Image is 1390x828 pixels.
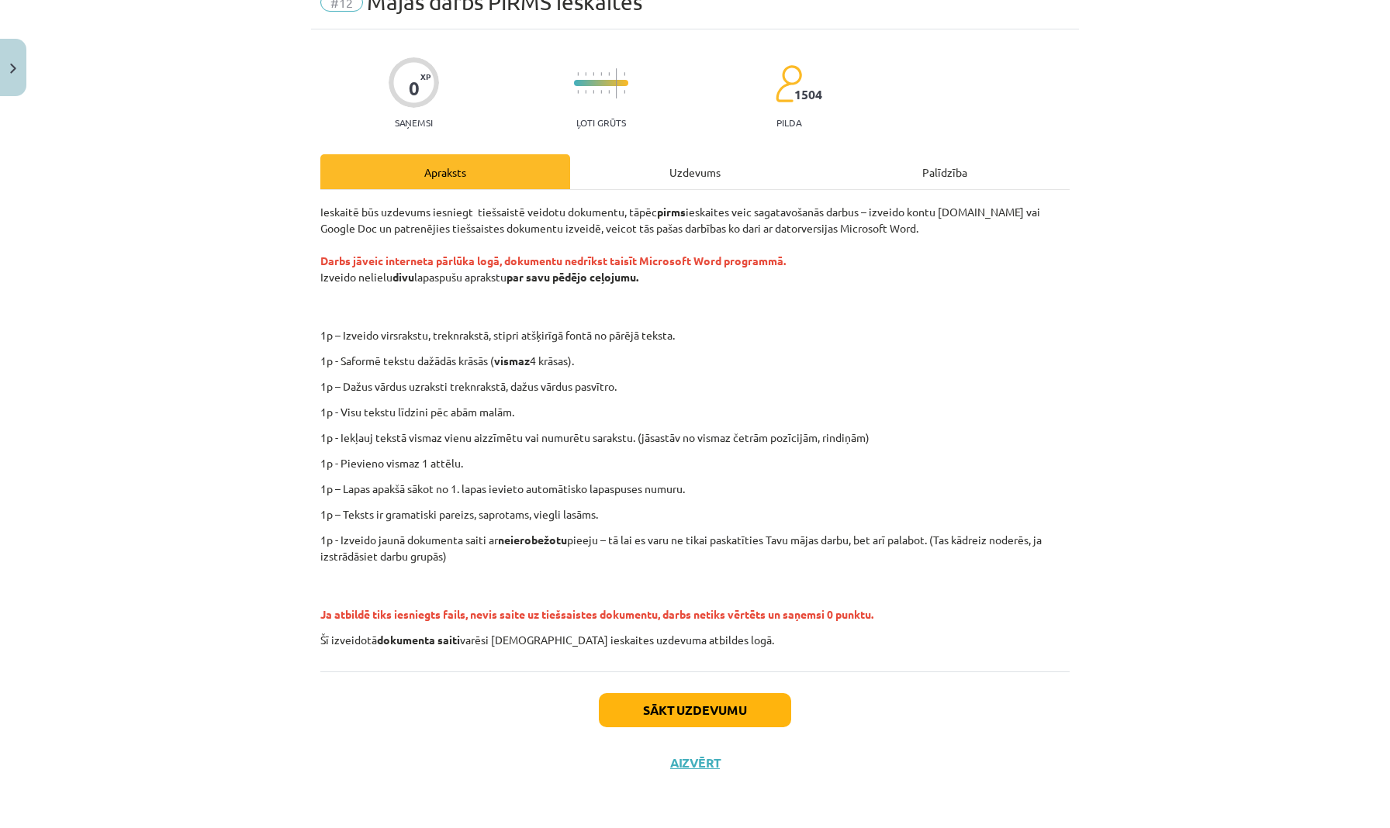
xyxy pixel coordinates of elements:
p: 1p - Pievieno vismaz 1 attēlu. [320,455,1070,471]
div: Apraksts [320,154,570,189]
div: Uzdevums [570,154,820,189]
p: 1p - Izveido jaunā dokumenta saiti ar pieeju – tā lai es varu ne tikai paskatīties Tavu mājas dar... [320,532,1070,564]
p: 1p - Saformē tekstu dažādās krāsās ( 4 krāsas). [320,353,1070,369]
p: 1p – Izveido virsrakstu, treknrakstā, stipri atšķirīgā fontā no pārējā teksta. [408,327,1084,343]
img: icon-short-line-57e1e144782c952c97e751825c79c345078a6d821885a25fce030b3d8c18986b.svg [577,72,579,76]
strong: divu [392,270,414,284]
p: 1p - Iekļauj tekstā vismaz vienu aizzīmētu vai numurētu sarakstu. (jāsastāv no vismaz četrām pozī... [320,430,1070,446]
img: icon-long-line-d9ea69661e0d244f92f715978eff75569469978d946b2353a9bb055b3ed8787d.svg [616,68,617,98]
strong: vismaz [494,354,530,367]
img: icon-short-line-57e1e144782c952c97e751825c79c345078a6d821885a25fce030b3d8c18986b.svg [608,72,610,76]
button: Aizvērt [666,755,724,771]
img: icon-short-line-57e1e144782c952c97e751825c79c345078a6d821885a25fce030b3d8c18986b.svg [600,72,602,76]
button: Sākt uzdevumu [599,693,791,727]
p: 1p - Visu tekstu līdzini pēc abām malām. [320,404,1070,420]
img: students-c634bb4e5e11cddfef0936a35e636f08e4e9abd3cc4e673bd6f9a4125e45ecb1.svg [775,64,802,103]
p: Ieskaitē būs uzdevums iesniegt tiešsaistē veidotu dokumentu, tāpēc ieskaites veic sagatavošanās d... [320,204,1070,318]
strong: pirms [657,205,686,219]
span: Ja atbildē tiks iesniegts fails, nevis saite uz tiešsaistes dokumentu, darbs netiks vērtēts un sa... [320,607,873,621]
span: XP [420,72,430,81]
p: 1p – Lapas apakšā sākot no 1. lapas ievieto automātisko lapaspuses numuru. [320,481,1070,497]
p: Ļoti grūts [576,117,626,128]
img: icon-short-line-57e1e144782c952c97e751825c79c345078a6d821885a25fce030b3d8c18986b.svg [585,72,586,76]
strong: Darbs jāveic interneta pārlūka logā, dokumentu nedrīkst taisīt Microsoft Word programmā. [320,254,786,267]
img: icon-short-line-57e1e144782c952c97e751825c79c345078a6d821885a25fce030b3d8c18986b.svg [593,72,594,76]
img: icon-short-line-57e1e144782c952c97e751825c79c345078a6d821885a25fce030b3d8c18986b.svg [585,90,586,94]
img: icon-short-line-57e1e144782c952c97e751825c79c345078a6d821885a25fce030b3d8c18986b.svg [608,90,610,94]
span: 1504 [794,88,822,102]
strong: dokumenta saiti [377,633,460,647]
p: Saņemsi [389,117,439,128]
p: 1p – Teksts ir gramatiski pareizs, saprotams, viegli lasāms. [320,506,1070,523]
img: icon-short-line-57e1e144782c952c97e751825c79c345078a6d821885a25fce030b3d8c18986b.svg [624,90,625,94]
strong: neierobežotu [498,533,567,547]
img: icon-close-lesson-0947bae3869378f0d4975bcd49f059093ad1ed9edebbc8119c70593378902aed.svg [10,64,16,74]
div: 0 [409,78,420,99]
img: icon-short-line-57e1e144782c952c97e751825c79c345078a6d821885a25fce030b3d8c18986b.svg [624,72,625,76]
p: Šī izveidotā varēsi [DEMOGRAPHIC_DATA] ieskaites uzdevuma atbildes logā. [320,632,1070,648]
img: icon-short-line-57e1e144782c952c97e751825c79c345078a6d821885a25fce030b3d8c18986b.svg [577,90,579,94]
p: 1p – Dažus vārdus uzraksti treknrakstā, dažus vārdus pasvītro. [320,378,1070,395]
img: icon-short-line-57e1e144782c952c97e751825c79c345078a6d821885a25fce030b3d8c18986b.svg [600,90,602,94]
img: icon-short-line-57e1e144782c952c97e751825c79c345078a6d821885a25fce030b3d8c18986b.svg [593,90,594,94]
p: pilda [776,117,801,128]
strong: par savu pēdējo ceļojumu. [507,270,638,284]
div: Palīdzība [820,154,1070,189]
